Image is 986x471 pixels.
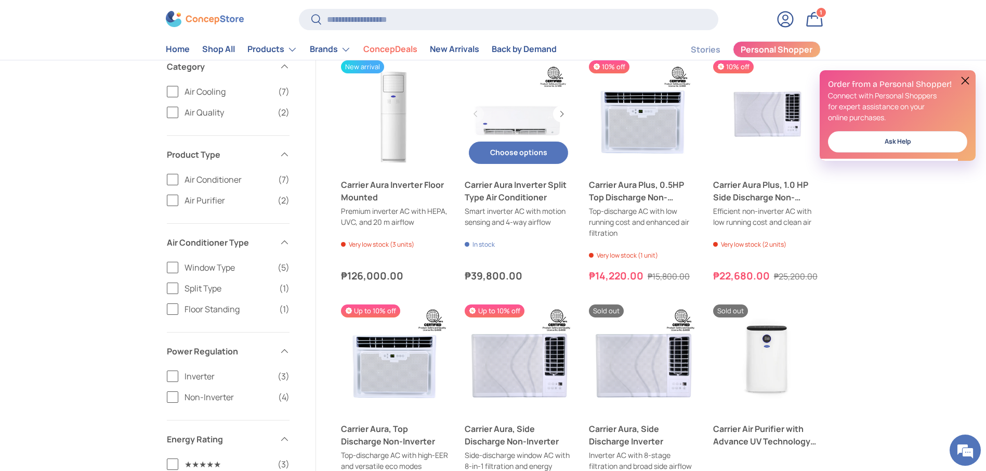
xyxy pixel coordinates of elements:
[465,179,572,203] a: Carrier Aura Inverter Split Type Air Conditioner
[820,9,822,17] span: 1
[828,131,967,152] a: Ask Help
[278,194,290,207] span: (2)
[167,136,290,173] summary: Product Type
[713,60,821,168] a: Carrier Aura Plus, 1.0 HP Side Discharge Non-Inverter
[241,39,304,60] summary: Products
[202,40,235,60] a: Shop All
[279,303,290,315] span: (1)
[170,5,195,30] div: Minimize live chat window
[341,60,384,73] span: New arrival
[185,370,271,383] span: Inverter
[589,179,696,203] a: Carrier Aura Plus, 0.5HP Top Discharge Non-Inverter
[167,236,273,249] span: Air Conditioner Type
[469,142,568,164] button: Choose options
[828,79,967,90] h2: Order from a Personal Shopper!
[465,304,524,317] span: Up to 10% off
[278,106,290,119] span: (2)
[185,391,272,403] span: Non-Inverter
[341,423,449,448] a: Carrier Aura, Top Discharge Non-Inverter
[492,40,557,60] a: Back by Demand
[713,179,821,203] a: Carrier Aura Plus, 1.0 HP Side Discharge Non-Inverter
[713,304,821,412] a: Carrier Air Purifier with Advance UV Technology (CADR510)
[304,39,357,60] summary: Brands
[167,333,290,370] summary: Power Regulation
[185,261,271,274] span: Window Type
[166,39,557,60] nav: Primary
[589,60,629,73] span: 10% off
[713,423,821,448] a: Carrier Air Purifier with Advance UV Technology (CADR510)
[691,40,720,60] a: Stories
[185,282,273,295] span: Split Type
[278,370,290,383] span: (3)
[465,304,572,412] a: Carrier Aura, Side Discharge Non-Inverter
[167,148,273,161] span: Product Type
[430,40,479,60] a: New Arrivals
[713,60,754,73] span: 10% off
[185,106,271,119] span: Air Quality
[465,423,572,448] a: Carrier Aura, Side Discharge Non-Inverter
[185,173,272,186] span: Air Conditioner
[185,194,271,207] span: Air Purifier
[5,284,198,321] textarea: Type your message and hit 'Enter'
[278,458,290,470] span: (3)
[741,46,812,54] span: Personal Shopper
[341,60,449,168] a: Carrier Aura Inverter Floor Mounted
[54,58,175,72] div: Chat with us now
[279,282,290,295] span: (1)
[589,423,696,448] a: Carrier Aura, Side Discharge Inverter
[589,304,624,317] span: Sold out
[828,90,967,123] p: Connect with Personal Shoppers for expert assistance on your online purchases.
[167,48,290,85] summary: Category
[166,11,244,28] img: ConcepStore
[363,40,417,60] a: ConcepDeals
[733,41,821,58] a: Personal Shopper
[167,224,290,261] summary: Air Conditioner Type
[167,345,273,358] span: Power Regulation
[666,39,821,60] nav: Secondary
[465,60,572,168] a: Carrier Aura Inverter Split Type Air Conditioner
[167,421,290,458] summary: Energy Rating
[166,40,190,60] a: Home
[341,304,400,317] span: Up to 10% off
[341,179,449,203] a: Carrier Aura Inverter Floor Mounted
[589,60,696,168] a: Carrier Aura Plus, 0.5HP Top Discharge Non-Inverter
[185,458,271,470] span: ★★★★★
[167,60,273,73] span: Category
[185,85,272,98] span: Air Cooling
[713,304,748,317] span: Sold out
[589,304,696,412] a: Carrier Aura, Side Discharge Inverter
[278,391,290,403] span: (4)
[278,85,290,98] span: (7)
[278,261,290,274] span: (5)
[60,131,143,236] span: We're online!
[167,433,273,445] span: Energy Rating
[278,173,290,186] span: (7)
[185,303,273,315] span: Floor Standing
[341,304,449,412] a: Carrier Aura, Top Discharge Non-Inverter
